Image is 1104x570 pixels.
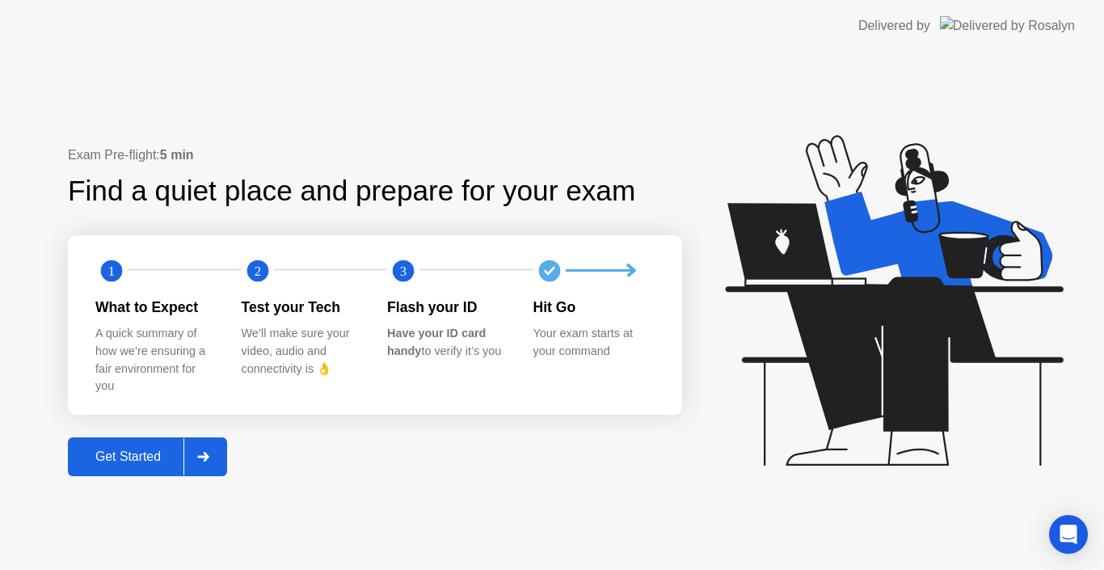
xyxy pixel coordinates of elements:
div: Test your Tech [242,297,362,318]
img: Delivered by Rosalyn [940,16,1075,35]
b: 5 min [160,148,194,162]
b: Have your ID card handy [387,327,486,357]
div: What to Expect [95,297,216,318]
div: Flash your ID [387,297,508,318]
text: 3 [400,264,407,279]
text: 1 [108,264,115,279]
div: A quick summary of how we’re ensuring a fair environment for you [95,325,216,395]
div: Delivered by [858,16,930,36]
div: Open Intercom Messenger [1049,515,1088,554]
div: We’ll make sure your video, audio and connectivity is 👌 [242,325,362,378]
div: to verify it’s you [387,325,508,360]
div: Hit Go [533,297,654,318]
text: 2 [254,264,260,279]
div: Get Started [73,450,183,464]
div: Your exam starts at your command [533,325,654,360]
div: Find a quiet place and prepare for your exam [68,170,638,213]
div: Exam Pre-flight: [68,146,682,165]
button: Get Started [68,437,227,476]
